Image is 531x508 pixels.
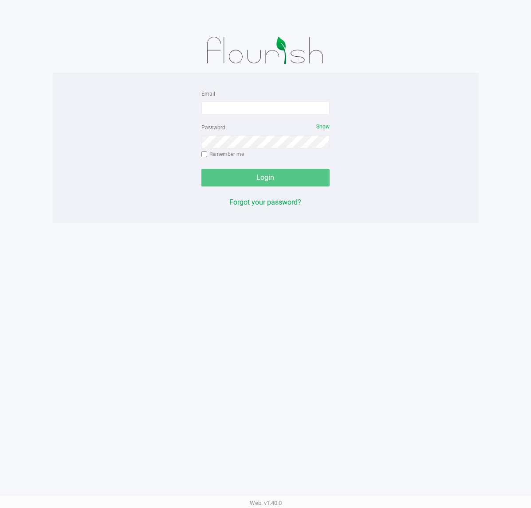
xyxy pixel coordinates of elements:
[201,124,225,132] label: Password
[201,90,215,98] label: Email
[250,500,282,506] span: Web: v1.40.0
[229,197,301,208] button: Forgot your password?
[201,151,208,158] input: Remember me
[316,124,330,130] span: Show
[201,150,244,158] label: Remember me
